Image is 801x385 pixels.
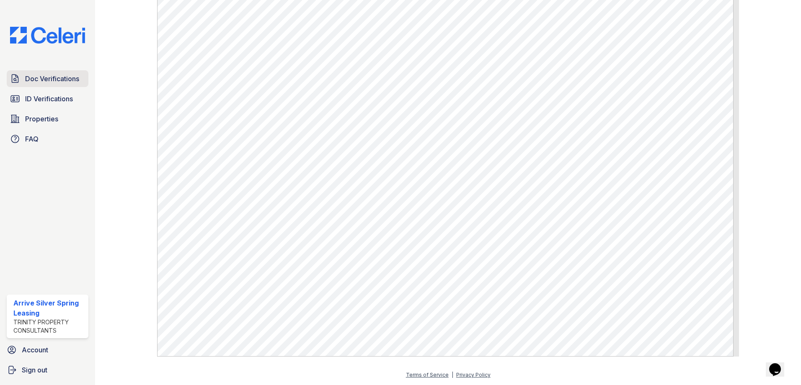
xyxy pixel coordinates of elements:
[13,298,85,318] div: Arrive Silver Spring Leasing
[13,318,85,335] div: Trinity Property Consultants
[25,74,79,84] span: Doc Verifications
[452,372,453,378] div: |
[7,70,88,87] a: Doc Verifications
[25,114,58,124] span: Properties
[25,134,39,144] span: FAQ
[3,341,92,358] a: Account
[22,345,48,355] span: Account
[766,352,793,377] iframe: chat widget
[456,372,491,378] a: Privacy Policy
[7,131,88,147] a: FAQ
[3,362,92,378] a: Sign out
[3,27,92,44] img: CE_Logo_Blue-a8612792a0a2168367f1c8372b55b34899dd931a85d93a1a3d3e32e68fde9ad4.png
[22,365,47,375] span: Sign out
[7,90,88,107] a: ID Verifications
[25,94,73,104] span: ID Verifications
[7,110,88,127] a: Properties
[406,372,449,378] a: Terms of Service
